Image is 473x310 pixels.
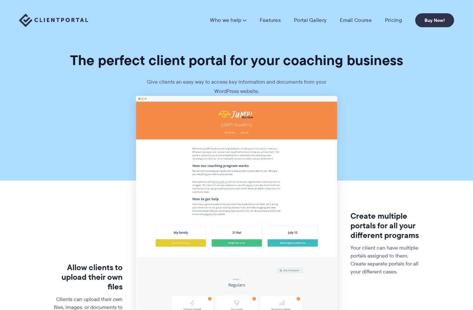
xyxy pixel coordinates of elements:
[137,77,336,96] p: Give clients an easy way to access key information and documents from your WordPress website.
[260,17,281,24] a: Features
[210,17,246,24] a: Who we help
[385,17,402,24] a: Pricing
[294,17,327,24] a: Portal Gallery
[340,17,372,24] a: Email Course
[350,244,423,276] p: Your client can have multiple portals assigned to them. Create separate portals for all your diff...
[350,211,423,240] h3: Create multiple portals for all your different programs
[50,263,123,291] h3: Allow clients to upload their own files
[415,13,454,27] a: Buy Now!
